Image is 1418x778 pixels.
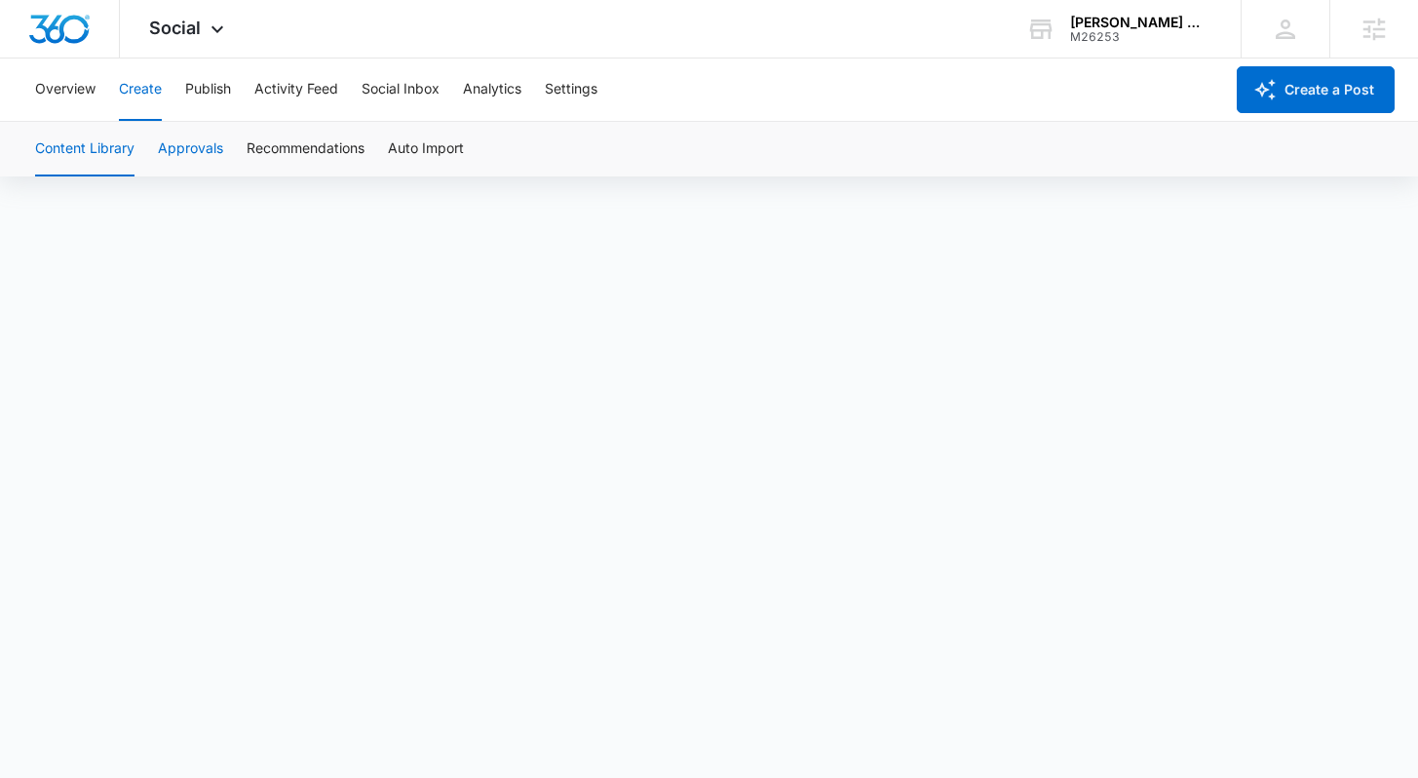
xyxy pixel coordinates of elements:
button: Overview [35,58,96,121]
button: Content Library [35,122,134,176]
button: Publish [185,58,231,121]
button: Analytics [463,58,521,121]
span: Social [149,18,201,38]
button: Social Inbox [362,58,440,121]
button: Activity Feed [254,58,338,121]
button: Settings [545,58,597,121]
div: account id [1070,30,1212,44]
div: account name [1070,15,1212,30]
button: Auto Import [388,122,464,176]
button: Approvals [158,122,223,176]
button: Create [119,58,162,121]
button: Recommendations [247,122,364,176]
button: Create a Post [1237,66,1395,113]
